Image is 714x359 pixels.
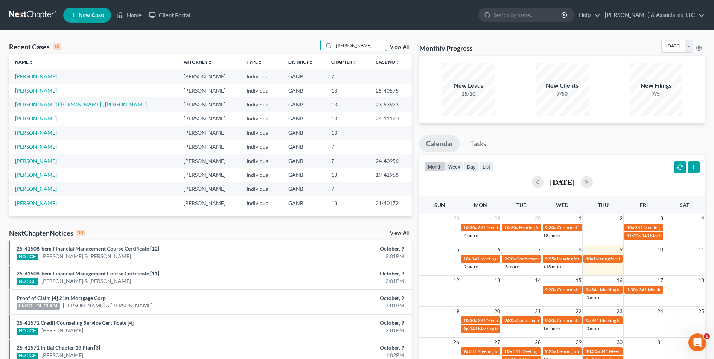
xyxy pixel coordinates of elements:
span: 31 [656,338,664,347]
td: 13 [325,84,369,97]
td: [PERSON_NAME] [178,112,241,126]
span: 10a [504,348,512,354]
td: GANB [282,84,326,97]
td: GANB [282,97,326,111]
a: [PERSON_NAME] [15,73,57,79]
td: 21-40172 [370,196,412,210]
span: Confirmation Hearing for [PERSON_NAME] [557,318,643,323]
i: unfold_more [352,60,357,65]
span: 9 [619,245,623,254]
span: Wed [556,202,568,208]
div: 10 [76,230,85,236]
div: New Leads [442,81,495,90]
div: NOTICE [17,254,38,260]
span: 30 [616,338,623,347]
button: day [464,161,479,172]
span: 10:30a [463,225,477,230]
div: October, 9 [280,294,404,302]
td: 7 [325,154,369,168]
td: Individual [241,196,282,210]
a: Proof of Claim [4] 21st Mortgage Corp [17,295,106,301]
span: Fri [640,202,648,208]
a: [PERSON_NAME] & Associates, LLC [601,8,705,22]
a: [PERSON_NAME] [15,186,57,192]
a: View All [390,44,409,50]
a: 25-41571 Credit Counseling Service Certificate [4] [17,319,134,326]
td: Individual [241,84,282,97]
span: 9:25a [545,256,556,262]
button: list [479,161,493,172]
div: Recent Cases [9,42,61,51]
span: 341 Meeting for [PERSON_NAME] [478,225,546,230]
span: 10:30a [586,348,600,354]
span: 24 [656,307,664,316]
h2: [DATE] [550,178,575,186]
span: 25 [697,307,705,316]
div: October, 9 [280,270,404,277]
td: Individual [241,126,282,140]
span: 16 [616,276,623,285]
span: 9:30a [545,225,556,230]
span: 20 [493,307,501,316]
span: 341 Meeting for [PERSON_NAME] [469,326,537,332]
span: 9a [586,287,591,292]
td: [PERSON_NAME] [178,168,241,182]
span: 11 [697,245,705,254]
td: GANB [282,112,326,126]
input: Search by name... [334,40,387,51]
a: Case Nounfold_more [376,59,400,65]
div: New Filings [630,81,682,90]
a: +3 more [502,264,519,269]
span: 28 [534,338,542,347]
span: 341 Meeting for [PERSON_NAME] [639,287,707,292]
a: Nameunfold_more [15,59,33,65]
span: 341 Meeting for [PERSON_NAME] [472,256,539,262]
span: 21 [534,307,542,316]
a: [PERSON_NAME] & [PERSON_NAME] [41,253,131,260]
span: 9:30a [504,318,516,323]
a: Chapterunfold_more [331,59,357,65]
a: +18 more [543,264,562,269]
div: NOTICE [17,328,38,335]
i: unfold_more [29,60,33,65]
span: 341 Meeting for [PERSON_NAME] & [PERSON_NAME] [469,348,577,354]
td: 7 [325,140,369,154]
h3: Monthly Progress [419,44,473,53]
td: Individual [241,168,282,182]
td: [PERSON_NAME] [178,69,241,83]
span: 10 [656,245,664,254]
td: 13 [325,126,369,140]
span: 6 [496,245,501,254]
button: week [445,161,464,172]
div: 7/5 [630,90,682,97]
iframe: Intercom live chat [688,333,706,351]
td: GANB [282,69,326,83]
span: 14 [534,276,542,285]
td: [PERSON_NAME] [178,126,241,140]
span: Hearing for [PERSON_NAME] [557,256,616,262]
a: [PERSON_NAME] [41,351,83,359]
div: 2:01PM [280,277,404,285]
td: GANB [282,126,326,140]
a: Client Portal [145,8,194,22]
a: [PERSON_NAME] [15,200,57,206]
span: 9:30a [545,287,556,292]
td: 13 [325,97,369,111]
span: 10a [463,256,471,262]
a: Tasks [463,135,493,152]
span: 8 [578,245,582,254]
td: GANB [282,196,326,210]
span: 10:20a [504,225,518,230]
a: Help [575,8,600,22]
span: Hearing for [PERSON_NAME] [519,225,578,230]
span: 2p [463,326,469,332]
span: 18 [697,276,705,285]
span: 5 [455,245,460,254]
span: 2 [619,214,623,223]
span: 10a [627,225,634,230]
div: New Clients [536,81,589,90]
div: 7/50 [536,90,589,97]
td: GANB [282,168,326,182]
span: 3 [659,214,664,223]
span: 1 [578,214,582,223]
